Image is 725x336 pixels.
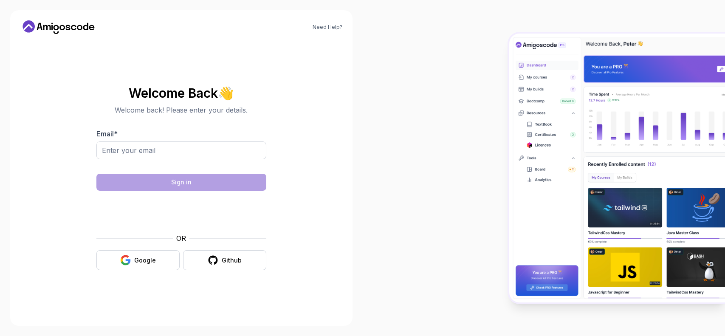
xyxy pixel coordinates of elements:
div: Sign in [171,178,192,186]
div: Google [134,256,156,265]
button: Sign in [96,174,266,191]
button: Github [183,250,266,270]
span: 👋 [217,84,236,102]
p: Welcome back! Please enter your details. [96,105,266,115]
input: Enter your email [96,141,266,159]
div: Github [222,256,242,265]
h2: Welcome Back [96,86,266,100]
p: OR [176,233,186,243]
a: Home link [20,20,97,34]
iframe: Widget que contiene una casilla de verificación para el desafío de seguridad de hCaptcha [117,196,245,228]
button: Google [96,250,180,270]
label: Email * [96,130,118,138]
a: Need Help? [313,24,342,31]
img: Amigoscode Dashboard [509,34,725,302]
